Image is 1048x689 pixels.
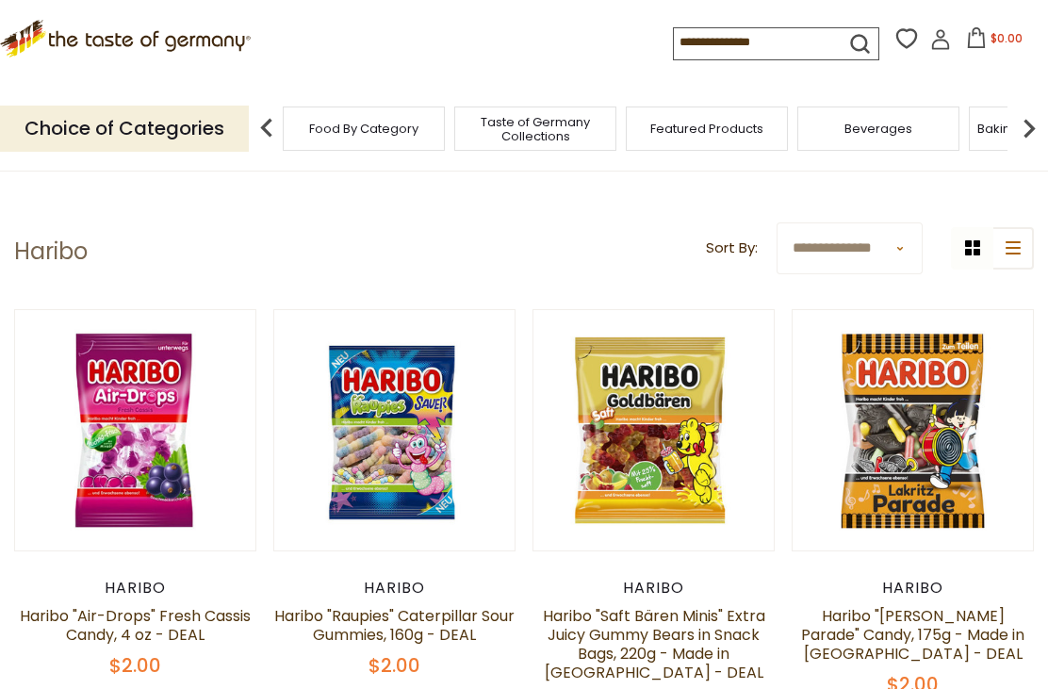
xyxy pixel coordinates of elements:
[844,122,912,136] a: Beverages
[460,115,611,143] a: Taste of Germany Collections
[368,652,420,679] span: $2.00
[14,238,88,266] h1: Haribo
[792,579,1034,598] div: Haribo
[20,605,251,646] a: Haribo "Air-Drops" Fresh Cassis Candy, 4 oz - DEAL
[533,310,774,550] img: Haribo Saft Baren Extra Juicy
[274,310,515,550] img: Haribo Raupies Sauer
[532,579,775,598] div: Haribo
[273,579,516,598] div: Haribo
[248,109,286,147] img: previous arrow
[15,310,255,550] img: Haribo Air Drops Fresh Cassis
[14,579,256,598] div: Haribo
[1010,109,1048,147] img: next arrow
[706,237,758,260] label: Sort By:
[991,30,1023,46] span: $0.00
[650,122,763,136] a: Featured Products
[309,122,418,136] a: Food By Category
[955,27,1035,56] button: $0.00
[793,310,1033,550] img: Haribo Lakritz Parade
[543,605,765,683] a: Haribo "Saft Bären Minis" Extra Juicy Gummy Bears in Snack Bags, 220g - Made in [GEOGRAPHIC_DATA]...
[801,605,1024,664] a: Haribo "[PERSON_NAME] Parade" Candy, 175g - Made in [GEOGRAPHIC_DATA] - DEAL
[274,605,515,646] a: Haribo "Raupies" Caterpillar Sour Gummies, 160g - DEAL
[109,652,161,679] span: $2.00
